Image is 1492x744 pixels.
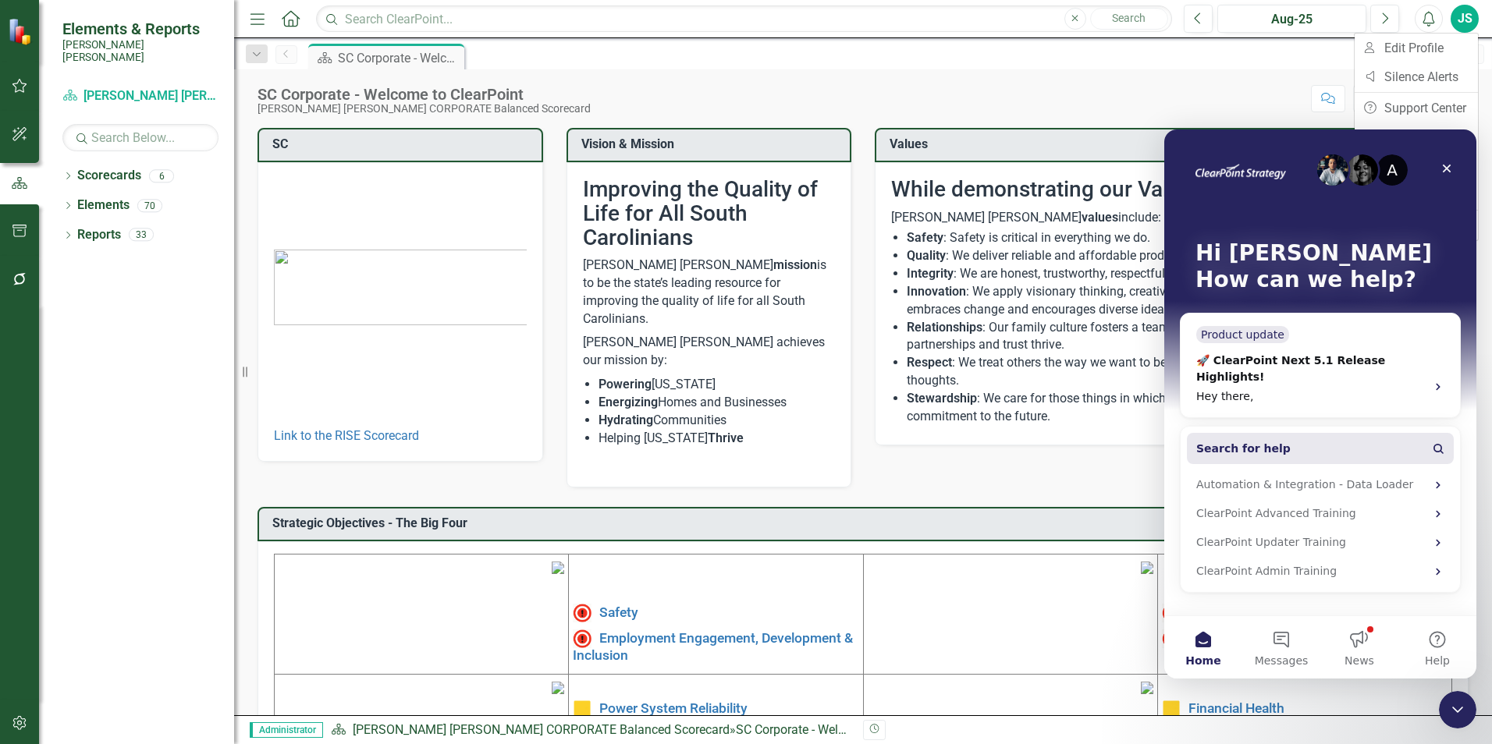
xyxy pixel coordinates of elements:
[1217,5,1366,33] button: Aug-25
[708,430,744,445] strong: Thrive
[573,629,591,648] img: Not Meeting Target
[149,169,174,182] div: 6
[258,103,591,115] div: [PERSON_NAME] [PERSON_NAME] CORPORATE Balanced Scorecard
[907,319,1452,355] li: : Our family culture fosters a teamwork atmosphere in which open communication, partnerships and ...
[599,394,836,412] li: Homes and Businesses
[62,124,218,151] input: Search Below...
[907,265,1452,283] li: : We are honest, trustworthy, respectful and ethical.
[272,516,1459,530] h3: Strategic Objectives - The Big Four
[331,721,851,739] div: »
[77,167,141,185] a: Scorecards
[773,257,817,272] strong: mission
[573,629,853,662] a: Employment Engagement, Development & Inclusion
[353,722,730,737] a: [PERSON_NAME] [PERSON_NAME] CORPORATE Balanced Scorecard
[1355,94,1478,122] a: Support Center
[583,178,836,250] h2: Improving the Quality of Life for All South Carolinians
[907,390,1452,426] li: : We care for those things in which we have been entrusted and take seriously our commitment to t...
[907,355,952,370] strong: Respect
[77,226,121,244] a: Reports
[552,682,564,694] img: mceclip3%20v3.png
[62,38,218,64] small: [PERSON_NAME] [PERSON_NAME]
[599,377,652,391] strong: Powering
[1141,682,1153,694] img: mceclip4.png
[1082,210,1118,225] strong: values
[583,257,836,331] p: [PERSON_NAME] [PERSON_NAME] is to be the state’s leading resource for improving the quality of li...
[891,178,1452,202] h2: While demonstrating our Values with all our Stakeholders
[1223,10,1361,29] div: Aug-25
[272,137,534,151] h3: SC
[1188,700,1284,716] a: Financial Health
[599,412,836,430] li: Communities
[1439,691,1476,728] iframe: Intercom live chat
[338,48,460,68] div: SC Corporate - Welcome to ClearPoint
[552,562,564,574] img: mceclip1%20v4.png
[907,229,1452,247] li: : Safety is critical in everything we do.
[581,137,843,151] h3: Vision & Mission
[907,354,1452,390] li: : We treat others the way we want to be treated and respect their viewpoints, ideas and thoughts.
[736,722,943,737] div: SC Corporate - Welcome to ClearPoint
[599,376,836,394] li: [US_STATE]
[1355,122,1478,151] a: Show Tutorials
[599,604,638,620] a: Safety
[599,413,653,427] strong: Hydrating
[599,700,748,716] a: Power System Reliability
[1162,700,1181,718] img: Caution
[907,391,977,406] strong: Stewardship
[907,283,1452,319] li: : We apply visionary thinking, creativity and adaptability to our work. Our culture embraces chan...
[250,722,323,738] span: Administrator
[891,209,1452,227] p: [PERSON_NAME] [PERSON_NAME] include:
[1090,8,1168,30] button: Search
[1451,5,1479,33] button: JS
[129,229,154,242] div: 33
[907,230,943,245] strong: Safety
[1355,34,1478,62] a: Edit Profile
[573,604,591,622] img: High Alert
[316,5,1172,33] input: Search ClearPoint...
[137,199,162,212] div: 70
[599,395,658,409] strong: Energizing
[907,266,954,281] strong: Integrity
[583,331,836,373] p: [PERSON_NAME] [PERSON_NAME] achieves our mission by:
[1112,12,1146,24] span: Search
[890,137,1459,151] h3: Values
[573,700,591,718] img: Caution
[1164,129,1476,678] iframe: Intercom live chat
[907,320,982,335] strong: Relationships
[77,197,130,214] a: Elements
[907,247,1452,265] li: : We deliver reliable and affordable products and services.
[62,19,218,38] span: Elements & Reports
[599,430,836,448] li: Helping [US_STATE]
[62,87,218,105] a: [PERSON_NAME] [PERSON_NAME] CORPORATE Balanced Scorecard
[1162,629,1181,648] img: Not Meeting Target
[258,86,591,103] div: SC Corporate - Welcome to ClearPoint
[274,428,419,443] a: Link to the RISE Scorecard
[8,17,35,44] img: ClearPoint Strategy
[907,284,966,299] strong: Innovation
[1162,604,1181,622] img: High Alert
